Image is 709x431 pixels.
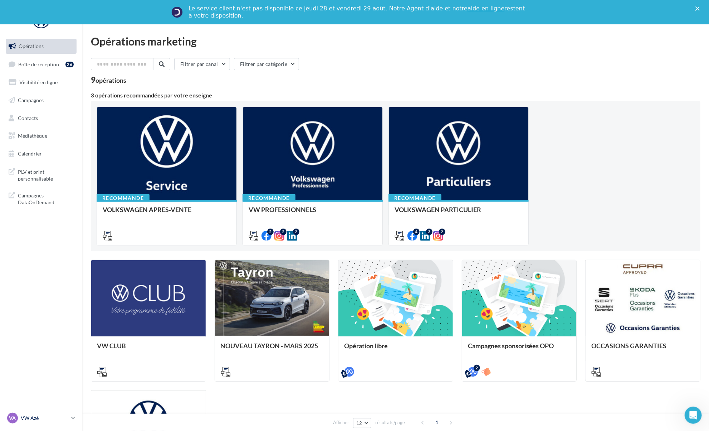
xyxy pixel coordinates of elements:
[4,146,78,161] a: Calendrier
[4,164,78,185] a: PLV et print personnalisable
[174,58,230,70] button: Filtrer par canal
[243,194,295,202] div: Recommandé
[395,206,481,214] span: VOLKSWAGEN PARTICULIER
[65,62,74,67] div: 26
[6,411,77,425] a: VA VW Azé
[18,61,59,67] span: Boîte de réception
[19,79,58,85] span: Visibilité en ligne
[333,419,349,426] span: Afficher
[685,407,702,424] iframe: Intercom live chat
[19,43,44,49] span: Opérations
[9,415,16,422] span: VA
[4,39,78,54] a: Opérations
[91,92,700,98] div: 3 opérations recommandées par votre enseigne
[439,229,445,235] div: 2
[18,133,47,139] span: Médiathèque
[344,342,388,350] span: Opération libre
[431,417,443,428] span: 1
[695,6,703,11] div: Fermer
[468,342,554,350] span: Campagnes sponsorisées OPO
[234,58,299,70] button: Filtrer par catégorie
[4,128,78,143] a: Médiathèque
[591,342,666,350] span: OCCASIONS GARANTIES
[91,76,126,84] div: 9
[280,229,287,235] div: 2
[97,342,126,350] span: VW CLUB
[267,229,274,235] div: 2
[189,5,526,19] div: Le service client n'est pas disponible ce jeudi 28 et vendredi 29 août. Notre Agent d'aide et not...
[468,5,504,12] a: aide en ligne
[4,93,78,108] a: Campagnes
[103,206,191,214] span: VOLKSWAGEN APRES-VENTE
[221,342,318,350] span: NOUVEAU TAYRON - MARS 2025
[18,191,74,206] span: Campagnes DataOnDemand
[356,420,362,426] span: 12
[413,229,420,235] div: 4
[21,415,68,422] p: VW Azé
[4,75,78,90] a: Visibilité en ligne
[18,97,44,103] span: Campagnes
[4,111,78,126] a: Contacts
[4,188,78,209] a: Campagnes DataOnDemand
[18,115,38,121] span: Contacts
[4,57,78,72] a: Boîte de réception26
[97,194,150,202] div: Recommandé
[353,418,371,428] button: 12
[474,365,480,371] div: 2
[96,77,126,83] div: opérations
[91,36,700,47] div: Opérations marketing
[18,167,74,182] span: PLV et print personnalisable
[426,229,432,235] div: 3
[388,194,441,202] div: Recommandé
[293,229,299,235] div: 2
[249,206,316,214] span: VW PROFESSIONNELS
[375,419,405,426] span: résultats/page
[18,150,42,157] span: Calendrier
[171,6,183,18] img: Profile image for Service-Client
